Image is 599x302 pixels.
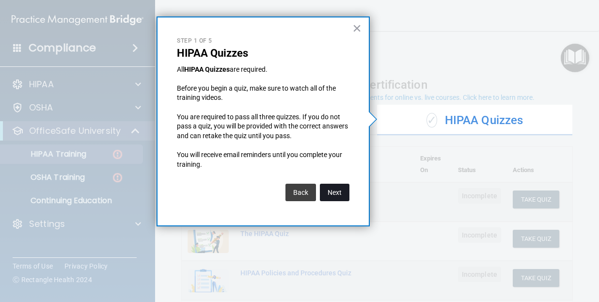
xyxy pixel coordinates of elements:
p: You will receive email reminders until you complete your training. [177,150,349,169]
p: HIPAA Quizzes [177,47,349,60]
strong: HIPAA Quizzes [184,65,230,73]
span: are required. [230,65,268,73]
p: Before you begin a quiz, make sure to watch all of the training videos. [177,84,349,103]
button: Back [285,184,316,201]
p: Step 1 of 5 [177,37,349,45]
button: Close [352,20,362,36]
p: You are required to pass all three quizzes. If you do not pass a quiz, you will be provided with ... [177,112,349,141]
span: ✓ [426,113,437,127]
iframe: Drift Widget Chat Controller [551,235,587,272]
button: Next [320,184,349,201]
span: All [177,65,184,73]
div: HIPAA Quizzes [377,106,572,135]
